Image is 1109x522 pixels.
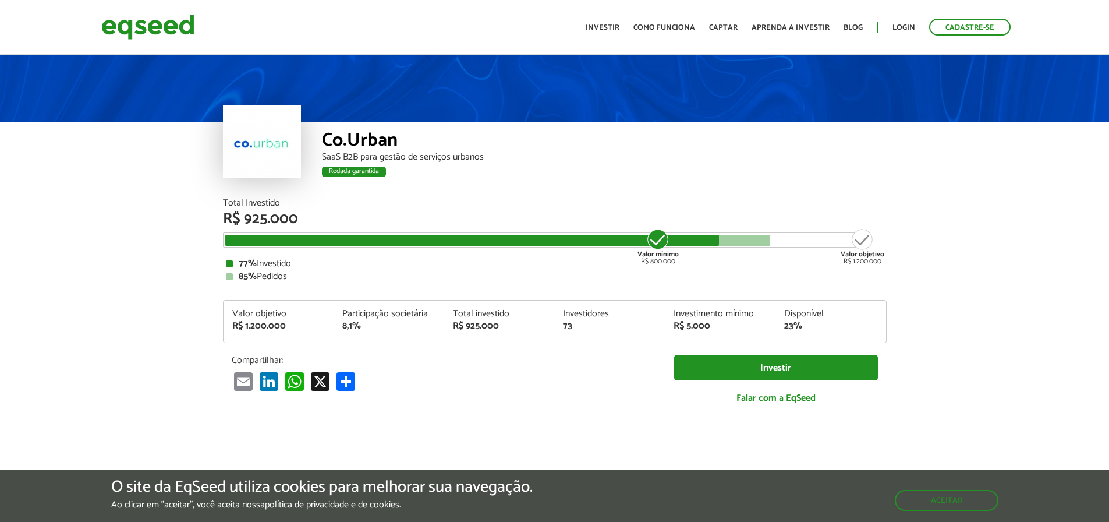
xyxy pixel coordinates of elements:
[563,309,656,319] div: Investidores
[637,249,679,260] strong: Valor mínimo
[453,322,546,331] div: R$ 925.000
[232,322,325,331] div: R$ 1.200.000
[674,322,767,331] div: R$ 5.000
[232,309,325,319] div: Valor objetivo
[563,322,656,331] div: 73
[283,372,306,391] a: WhatsApp
[232,372,255,391] a: Email
[636,228,680,265] div: R$ 800.000
[257,372,281,391] a: LinkedIn
[342,309,435,319] div: Participação societária
[226,272,884,281] div: Pedidos
[322,153,887,162] div: SaaS B2B para gestão de serviços urbanos
[784,322,877,331] div: 23%
[322,167,386,177] div: Rodada garantida
[453,309,546,319] div: Total investido
[841,228,884,265] div: R$ 1.200.000
[101,12,194,43] img: EqSeed
[265,500,399,510] a: política de privacidade e de cookies
[586,24,619,31] a: Investir
[784,309,877,319] div: Disponível
[239,269,257,284] strong: 85%
[929,19,1011,36] a: Cadastre-se
[633,24,695,31] a: Como funciona
[844,24,863,31] a: Blog
[342,322,435,331] div: 8,1%
[309,372,332,391] a: X
[322,131,887,153] div: Co.Urban
[674,309,767,319] div: Investimento mínimo
[223,199,887,208] div: Total Investido
[111,478,533,496] h5: O site da EqSeed utiliza cookies para melhorar sua navegação.
[752,24,830,31] a: Aprenda a investir
[674,355,878,381] a: Investir
[223,211,887,227] div: R$ 925.000
[239,256,257,271] strong: 77%
[111,499,533,510] p: Ao clicar em "aceitar", você aceita nossa .
[232,355,657,366] p: Compartilhar:
[892,24,915,31] a: Login
[334,372,357,391] a: Compartilhar
[709,24,738,31] a: Captar
[895,490,998,511] button: Aceitar
[226,259,884,269] div: Investido
[674,386,878,410] a: Falar com a EqSeed
[841,249,884,260] strong: Valor objetivo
